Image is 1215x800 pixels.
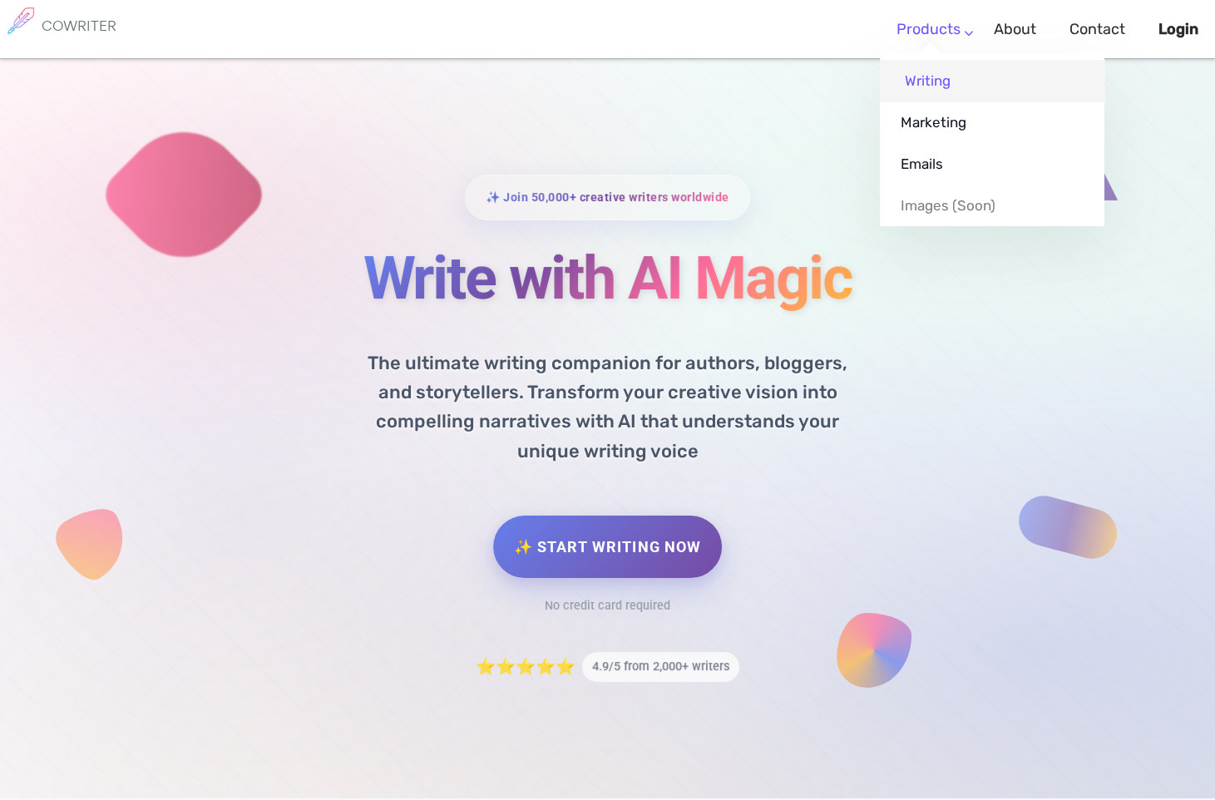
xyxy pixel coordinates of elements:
a: ✨ Start Writing Now [493,516,723,578]
div: No credit card required [545,595,670,619]
span: ✨ Join 50,000+ creative writers worldwide [486,185,729,210]
p: The ultimate writing companion for authors, bloggers, and storytellers. Transform your creative v... [338,336,878,466]
a: Marketing [880,101,1104,143]
h1: Write with [205,245,1011,311]
span: ⭐⭐⭐⭐⭐ [476,655,575,679]
a: Writing [880,60,1104,101]
span: AI Magic [628,243,852,314]
a: Emails [880,143,1104,185]
span: 4.9/5 from 2,000+ writers [582,652,739,683]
